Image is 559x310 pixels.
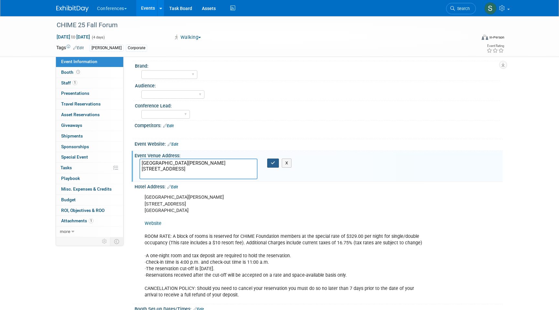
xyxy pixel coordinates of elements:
[56,57,123,67] a: Event Information
[56,44,84,52] td: Tags
[61,208,104,213] span: ROI, Objectives & ROO
[56,173,123,184] a: Playbook
[61,197,76,202] span: Budget
[455,6,470,11] span: Search
[489,35,504,40] div: In-Person
[89,218,93,223] span: 1
[61,176,80,181] span: Playbook
[135,151,503,159] div: Event Venue Address:
[61,133,83,138] span: Shipments
[61,70,81,75] span: Booth
[56,227,123,237] a: more
[171,34,204,41] button: Walking
[61,80,77,85] span: Staff
[61,123,82,128] span: Giveaways
[446,3,476,14] a: Search
[75,70,81,74] span: Booth not reserved yet
[168,142,178,147] a: Edit
[56,78,123,88] a: Staff1
[72,80,77,85] span: 1
[61,59,97,64] span: Event Information
[56,6,89,12] img: ExhibitDay
[135,101,500,109] div: Conference Lead:
[135,182,503,190] div: Hotel Address:
[110,237,124,246] td: Toggle Event Tabs
[56,110,123,120] a: Asset Reservations
[140,191,432,301] div: [GEOGRAPHIC_DATA][PERSON_NAME] [STREET_ADDRESS] [GEOGRAPHIC_DATA] ROOM RATE: A block of rooms is ...
[99,237,110,246] td: Personalize Event Tab Strip
[56,195,123,205] a: Budget
[61,154,88,160] span: Special Event
[90,45,124,51] div: [PERSON_NAME]
[56,152,123,162] a: Special Event
[56,142,123,152] a: Sponsorships
[56,131,123,141] a: Shipments
[126,45,147,51] div: Corporate
[56,163,123,173] a: Tasks
[61,218,93,223] span: Attachments
[56,67,123,78] a: Booth
[282,159,292,168] button: X
[438,34,504,43] div: Event Format
[167,185,178,189] a: Edit
[56,88,123,99] a: Presentations
[60,165,72,170] span: Tasks
[135,121,503,129] div: Competitors:
[70,34,76,39] span: to
[56,120,123,131] a: Giveaways
[56,205,123,216] a: ROI, Objectives & ROO
[60,229,70,234] span: more
[56,216,123,226] a: Attachments1
[56,34,90,40] span: [DATE] [DATE]
[56,184,123,194] a: Misc. Expenses & Credits
[61,186,112,192] span: Misc. Expenses & Credits
[482,35,488,40] img: Format-Inperson.png
[61,112,100,117] span: Asset Reservations
[56,99,123,109] a: Travel Reservations
[91,35,105,39] span: (4 days)
[135,81,500,89] div: Audience:
[61,91,89,96] span: Presentations
[135,61,500,69] div: Brand:
[135,139,503,148] div: Event Website:
[484,2,497,15] img: Sophie Buffo
[61,144,89,149] span: Sponsorships
[487,44,504,48] div: Event Rating
[73,46,84,50] a: Edit
[145,221,161,226] a: Website
[54,19,466,31] div: CHIME 25 Fall Forum
[61,101,101,106] span: Travel Reservations
[163,124,174,128] a: Edit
